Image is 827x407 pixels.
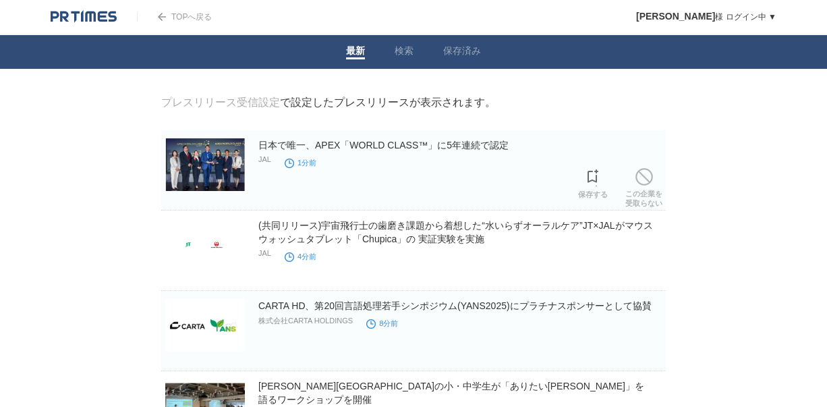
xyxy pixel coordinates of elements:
[165,299,245,352] img: CARTA HD、第20回言語処理若手シンポジウム(YANS2025)にプラチナスポンサーとして協賛
[636,12,776,22] a: [PERSON_NAME]様 ログイン中 ▼
[258,316,353,326] p: 株式会社CARTA HOLDINGS
[165,138,245,191] img: 日本で唯一、APEX「WORLD CLASS™」に5年連続で認定
[165,219,245,271] img: (共同リリース)宇宙飛行士の歯磨き課題から着想した“水いらずオーラルケア”JT×JALがマウスウォッシュタブレット「Chupica」の 実証実験を実施
[395,45,413,59] a: 検索
[258,220,653,244] a: (共同リリース)宇宙飛行士の歯磨き課題から着想した“水いらずオーラルケア”JT×JALがマウスウォッシュタブレット「Chupica」の 実証実験を実施
[258,249,271,257] p: JAL
[158,13,166,21] img: arrow.png
[258,140,509,151] a: 日本で唯一、APEX「WORLD CLASS™」に5年連続で認定
[636,11,715,22] span: [PERSON_NAME]
[578,165,608,199] a: 保存する
[258,381,644,405] a: [PERSON_NAME][GEOGRAPHIC_DATA]の小・中学生が「ありたい[PERSON_NAME]」を語るワークショップを開催
[161,96,496,110] div: で設定したプレスリリースが表示されます。
[258,300,652,311] a: CARTA HD、第20回言語処理若手シンポジウム(YANS2025)にプラチナスポンサーとして協賛
[443,45,481,59] a: 保存済み
[285,252,316,261] time: 4分前
[625,165,662,208] a: この企業を受取らない
[51,10,117,24] img: logo.png
[258,155,271,163] p: JAL
[285,159,316,167] time: 1分前
[366,319,398,327] time: 8分前
[161,97,280,108] a: プレスリリース受信設定
[346,45,365,59] a: 最新
[137,12,212,22] a: TOPへ戻る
